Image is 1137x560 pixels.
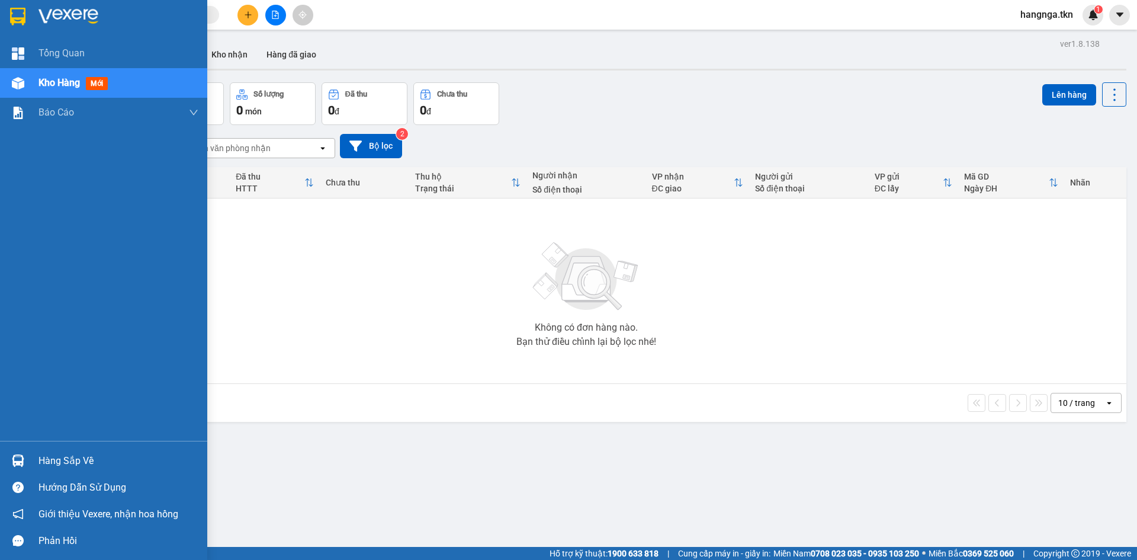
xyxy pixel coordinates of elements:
[755,184,862,193] div: Số điện thoại
[1071,549,1080,558] span: copyright
[10,8,25,25] img: logo-vxr
[426,107,431,116] span: đ
[12,77,24,89] img: warehouse-icon
[516,337,656,347] div: Bạn thử điều chỉnh lại bộ lọc nhé!
[12,455,24,467] img: warehouse-icon
[678,547,770,560] span: Cung cấp máy in - giấy in:
[335,107,339,116] span: đ
[12,107,24,119] img: solution-icon
[38,105,74,120] span: Báo cáo
[773,547,919,560] span: Miền Nam
[253,90,284,98] div: Số lượng
[236,184,304,193] div: HTTT
[244,11,252,19] span: plus
[1109,5,1130,25] button: caret-down
[1114,9,1125,20] span: caret-down
[1023,547,1024,560] span: |
[86,77,108,90] span: mới
[667,547,669,560] span: |
[875,184,943,193] div: ĐC lấy
[318,143,327,153] svg: open
[527,235,645,318] img: svg+xml;base64,PHN2ZyBjbGFzcz0ibGlzdC1wbHVnX19zdmciIHhtbG5zPSJodHRwOi8vd3d3LnczLm9yZy8yMDAwL3N2Zy...
[420,103,426,117] span: 0
[437,90,467,98] div: Chưa thu
[1088,9,1099,20] img: icon-new-feature
[922,551,926,556] span: ⚪️
[1011,7,1083,22] span: hangnga.tkn
[550,547,659,560] span: Hỗ trợ kỹ thuật:
[869,167,958,199] th: Toggle SortBy
[535,323,638,332] div: Không có đơn hàng nào.
[202,40,257,69] button: Kho nhận
[38,46,85,60] span: Tổng Quan
[38,507,178,521] span: Giới thiệu Vexere, nhận hoa hồng
[236,172,304,181] div: Đã thu
[326,178,403,187] div: Chưa thu
[755,172,862,181] div: Người gửi
[532,185,640,194] div: Số điện thoại
[189,108,198,117] span: down
[875,172,943,181] div: VP gửi
[245,107,262,116] span: món
[958,167,1064,199] th: Toggle SortBy
[413,82,499,125] button: Chưa thu0đ
[38,452,198,470] div: Hàng sắp về
[963,549,1014,558] strong: 0369 525 060
[1070,178,1120,187] div: Nhãn
[236,103,243,117] span: 0
[929,547,1014,560] span: Miền Bắc
[652,172,734,181] div: VP nhận
[12,535,24,546] span: message
[1058,397,1095,409] div: 10 / trang
[328,103,335,117] span: 0
[409,167,526,199] th: Toggle SortBy
[189,142,271,154] div: Chọn văn phòng nhận
[415,172,511,181] div: Thu hộ
[237,5,258,25] button: plus
[12,482,24,493] span: question-circle
[257,40,326,69] button: Hàng đã giao
[608,549,659,558] strong: 1900 633 818
[265,5,286,25] button: file-add
[964,172,1049,181] div: Mã GD
[271,11,280,19] span: file-add
[298,11,307,19] span: aim
[1094,5,1103,14] sup: 1
[38,532,198,550] div: Phản hồi
[345,90,367,98] div: Đã thu
[811,549,919,558] strong: 0708 023 035 - 0935 103 250
[396,128,408,140] sup: 2
[12,508,24,520] span: notification
[964,184,1049,193] div: Ngày ĐH
[38,479,198,497] div: Hướng dẫn sử dụng
[12,47,24,60] img: dashboard-icon
[1104,398,1114,408] svg: open
[293,5,313,25] button: aim
[340,134,402,158] button: Bộ lọc
[1042,84,1096,105] button: Lên hàng
[532,171,640,180] div: Người nhận
[322,82,407,125] button: Đã thu0đ
[38,77,80,88] span: Kho hàng
[230,82,316,125] button: Số lượng0món
[646,167,750,199] th: Toggle SortBy
[230,167,320,199] th: Toggle SortBy
[415,184,511,193] div: Trạng thái
[652,184,734,193] div: ĐC giao
[1060,37,1100,50] div: ver 1.8.138
[1096,5,1100,14] span: 1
